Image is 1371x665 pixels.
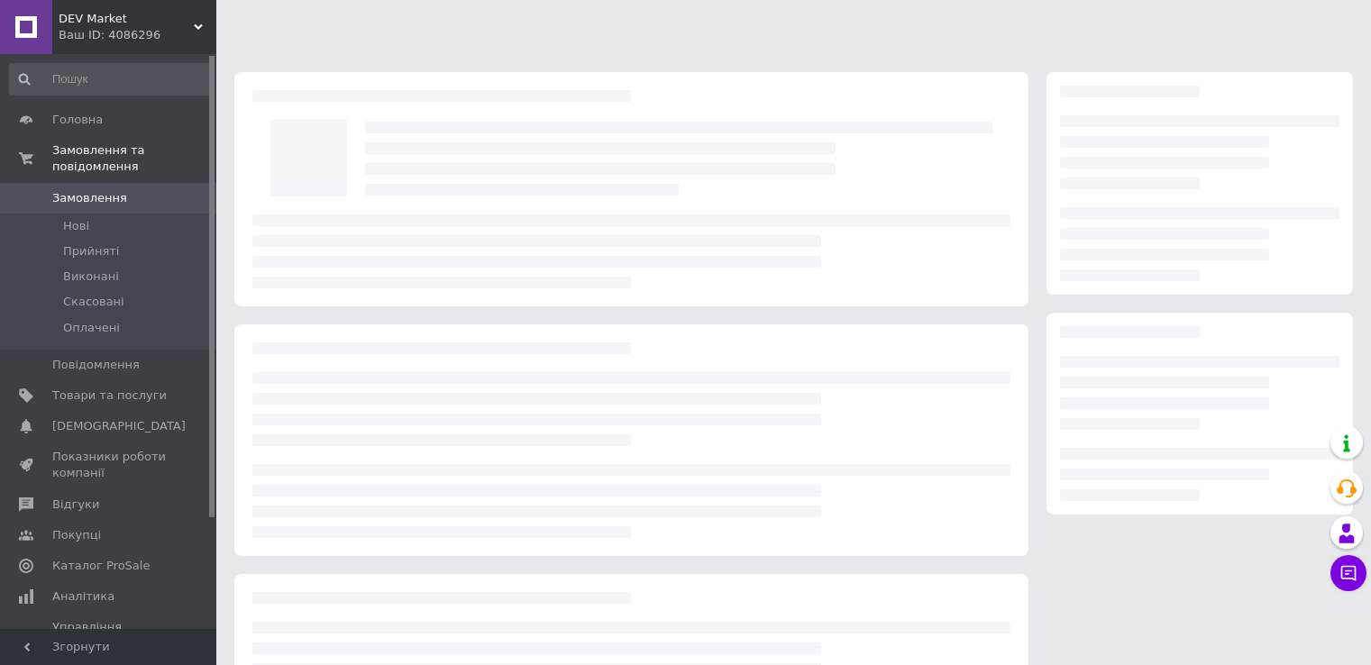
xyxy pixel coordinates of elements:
span: [DEMOGRAPHIC_DATA] [52,418,186,434]
span: Замовлення та повідомлення [52,142,216,175]
span: Повідомлення [52,357,140,373]
span: Головна [52,112,103,128]
span: Скасовані [63,294,124,310]
span: Виконані [63,269,119,285]
span: Прийняті [63,243,119,260]
div: Ваш ID: 4086296 [59,27,216,43]
span: Відгуки [52,496,99,513]
span: Покупці [52,527,101,543]
span: Управління сайтом [52,619,167,651]
button: Чат з покупцем [1330,555,1366,591]
span: Замовлення [52,190,127,206]
span: DEV Market [59,11,194,27]
span: Товари та послуги [52,387,167,404]
span: Нові [63,218,89,234]
span: Каталог ProSale [52,558,150,574]
span: Аналітика [52,588,114,605]
input: Пошук [9,63,213,96]
span: Показники роботи компанії [52,449,167,481]
span: Оплачені [63,320,120,336]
